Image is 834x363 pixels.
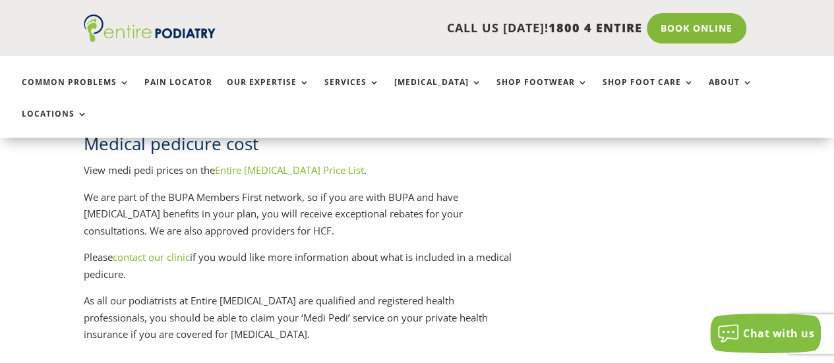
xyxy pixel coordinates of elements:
[710,314,821,353] button: Chat with us
[22,109,88,138] a: Locations
[84,162,516,189] p: View medi pedi prices on the .
[22,78,130,106] a: Common Problems
[84,14,216,42] img: logo (1)
[215,163,364,177] a: Entire [MEDICAL_DATA] Price List
[84,189,516,250] p: We are part of the BUPA Members First network, so if you are with BUPA and have [MEDICAL_DATA] be...
[549,20,642,36] span: 1800 4 ENTIRE
[84,249,516,293] p: Please if you would like more information about what is included in a medical pedicure.
[647,13,746,43] a: Book Online
[233,20,642,37] p: CALL US [DATE]!
[84,32,216,45] a: Entire Podiatry
[603,78,694,106] a: Shop Foot Care
[324,78,380,106] a: Services
[743,326,814,341] span: Chat with us
[496,78,588,106] a: Shop Footwear
[113,250,190,264] a: contact our clinic
[394,78,482,106] a: [MEDICAL_DATA]
[84,132,516,162] h2: Medical pedicure cost
[84,293,516,353] p: As all our podiatrists at Entire [MEDICAL_DATA] are qualified and registered health professionals...
[227,78,310,106] a: Our Expertise
[144,78,212,106] a: Pain Locator
[709,78,753,106] a: About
